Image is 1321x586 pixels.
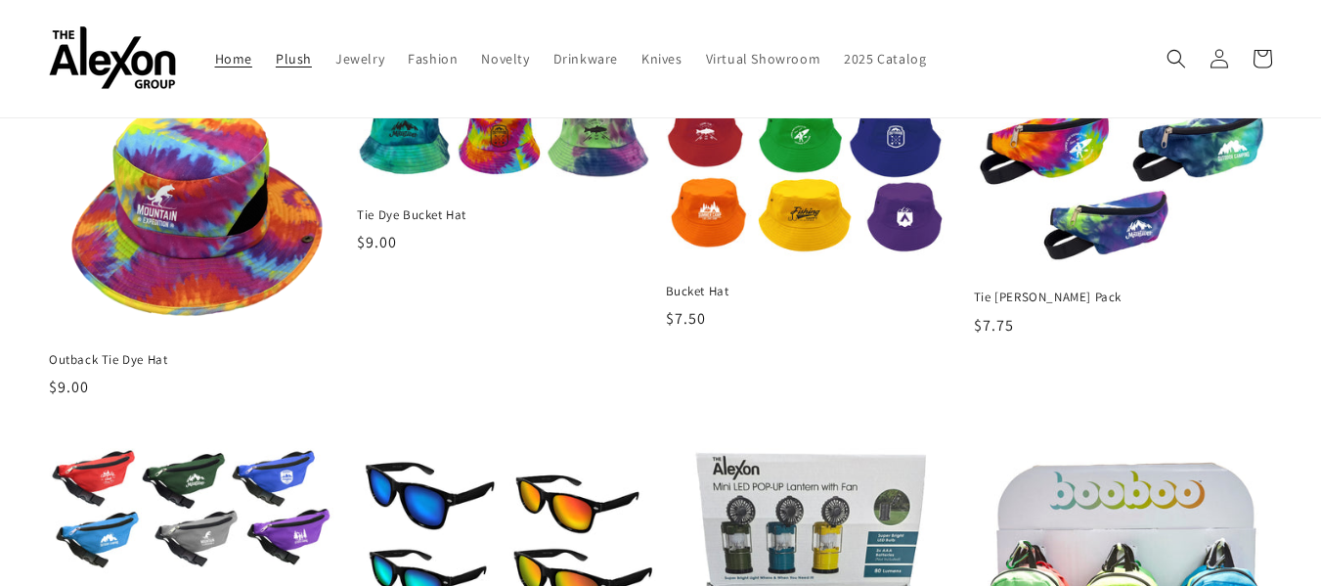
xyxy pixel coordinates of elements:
span: Outback Tie Dye Hat [49,351,347,369]
img: The Alexon Group [49,27,176,91]
span: Drinkware [553,50,618,68]
a: 2025 Catalog [832,38,938,79]
a: Outback Tie Dye Hat Outback Tie Dye Hat $9.00 [49,96,347,399]
a: Fashion [396,38,469,79]
span: 2025 Catalog [844,50,926,68]
span: Fashion [408,50,458,68]
img: Tie Dye Bucket Hat [357,96,655,189]
a: Tie Dye Fanny Pack Tie [PERSON_NAME] Pack $7.75 [974,96,1272,337]
span: Plush [276,50,312,68]
a: Jewelry [324,38,396,79]
img: Bucket Hat [666,96,964,265]
a: Home [203,38,264,79]
span: Bucket Hat [666,283,964,300]
span: $9.00 [49,377,89,397]
img: Outback Tie Dye Hat [49,96,347,335]
span: Tie Dye Bucket Hat [357,206,655,224]
a: Drinkware [542,38,630,79]
a: Plush [264,38,324,79]
img: Fanny Pack [49,448,347,573]
span: Home [215,50,252,68]
span: Tie [PERSON_NAME] Pack [974,289,1272,306]
a: Tie Dye Bucket Hat Tie Dye Bucket Hat $9.00 [357,96,655,253]
a: Knives [630,38,694,79]
span: $9.00 [357,232,397,252]
a: Bucket Hat Bucket Hat $7.50 [666,96,964,330]
span: Jewelry [335,50,384,68]
span: Knives [641,50,683,68]
summary: Search [1155,37,1198,80]
a: Virtual Showroom [694,38,833,79]
img: Tie Dye Fanny Pack [974,96,1272,272]
span: Virtual Showroom [706,50,821,68]
span: Novelty [481,50,529,68]
span: $7.50 [666,308,706,329]
a: Novelty [469,38,541,79]
span: $7.75 [974,315,1014,336]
